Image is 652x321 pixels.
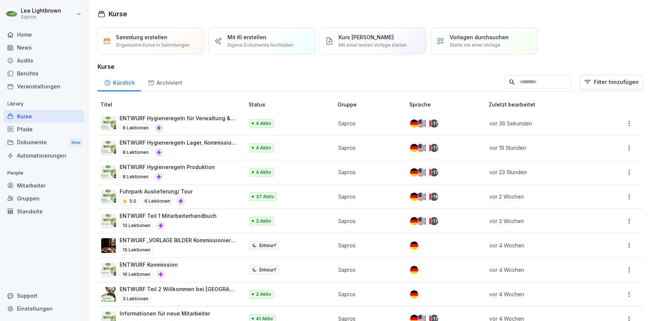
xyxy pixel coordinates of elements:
img: it.svg [423,168,432,176]
p: 4 Aktiv [256,169,271,176]
img: r111smv5jl08ju40dq16pdyd.png [101,189,116,204]
p: 2 Aktiv [256,218,271,224]
p: vor 2 Wochen [489,193,595,200]
p: 8 Lektionen [120,148,152,157]
p: 6 Lektionen [142,197,173,206]
img: it.svg [423,193,432,201]
img: ykyd29dix32es66jlv6if6gg.png [101,214,116,229]
p: vor 4 Wochen [489,266,595,274]
img: de.svg [410,144,418,152]
p: Sapros [338,119,397,127]
h3: Kurse [97,62,643,71]
p: 16 Lektionen [120,270,153,279]
img: wagh1yur5rvun2g7ssqmx67c.png [101,141,116,155]
p: ENTWURF Teil 1 Mitarbeiterhandbuch [120,212,217,220]
a: Standorte [4,205,84,218]
p: ENTWURF Hygieneregeln für Verwaltung & Technik [120,114,237,122]
p: 6 Lektionen [120,124,152,132]
a: Pfade [4,123,84,136]
img: us.svg [417,119,425,128]
img: de.svg [410,217,418,225]
p: vor 23 Stunden [489,168,595,176]
a: Mitarbeiter [4,179,84,192]
img: t3low96iyorn2ixu3np459p3.png [101,287,116,302]
a: Kürzlich [97,72,141,91]
div: + 17 [430,144,438,152]
a: Kurse [4,110,84,123]
a: Automatisierungen [4,149,84,162]
img: it.svg [423,119,432,128]
img: it.svg [423,144,432,152]
p: Organisiere Kurse in Sammlungen [116,42,190,48]
a: Home [4,28,84,41]
img: qyq0a2416wu59rzz6gvkqk6n.png [101,116,116,131]
img: de.svg [410,168,418,176]
p: Mit KI erstellen [227,33,266,41]
p: Sapros [21,14,61,20]
p: Vorlagen durchsuchen [450,33,509,41]
p: People [4,167,84,179]
p: Sapros [338,290,397,298]
p: Fuhrpark Auslieferung/ Tour [120,187,193,195]
p: Gruppe [337,101,406,108]
img: de.svg [410,290,418,298]
p: ENTWURF Hygieneregeln Lager, Kommission und Rampe [120,139,237,146]
p: Sapros [338,168,397,176]
p: ENTWURF Kommission [120,261,178,268]
a: Archiviert [141,72,189,91]
img: ukwvtbg9y92ih978c6f3s03n.png [101,263,116,277]
img: us.svg [417,193,425,201]
img: de.svg [410,119,418,128]
p: Sammlung erstellen [116,33,167,41]
a: Berichte [4,67,84,80]
img: de.svg [410,266,418,274]
img: l8527dfigmvtvnh9bpu1gycw.png [101,165,116,180]
img: oozo8bjgc9yg7uxk6jswm6d5.png [101,238,116,253]
img: us.svg [417,144,425,152]
p: Eigene Dokumente hochladen [227,42,293,48]
div: Dokumente [4,136,84,149]
p: Sprache [409,101,486,108]
h1: Kurse [109,9,127,19]
p: vor 19 Stunden [489,144,595,152]
p: Entwurf [259,267,276,273]
p: 15 Lektionen [120,246,153,254]
div: Support [4,289,84,302]
a: Audits [4,54,84,67]
p: Kurs [PERSON_NAME] [339,33,394,41]
a: DokumenteNew [4,136,84,149]
p: Starte mit einer Vorlage [450,42,500,48]
p: 37 Aktiv [256,193,274,200]
p: vor 36 Sekunden [489,119,595,127]
div: New [70,138,82,147]
img: us.svg [417,168,425,176]
p: 4 Aktiv [256,120,271,127]
p: Sapros [338,193,397,200]
div: Einstellungen [4,302,84,315]
p: 10 Lektionen [120,221,153,230]
a: Veranstaltungen [4,80,84,93]
p: 4 Aktiv [256,145,271,151]
p: Sapros [338,217,397,225]
p: 3 Lektionen [120,294,152,303]
p: Entwurf [259,242,276,249]
div: + 17 [430,119,438,128]
div: Gruppen [4,192,84,205]
button: Filter hinzufügen [580,75,643,89]
div: + 17 [430,168,438,176]
p: Sapros [338,241,397,249]
p: Status [249,101,335,108]
img: us.svg [417,217,425,225]
p: Mit einer leeren Vorlage starten [339,42,407,48]
p: 5.0 [129,198,136,205]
